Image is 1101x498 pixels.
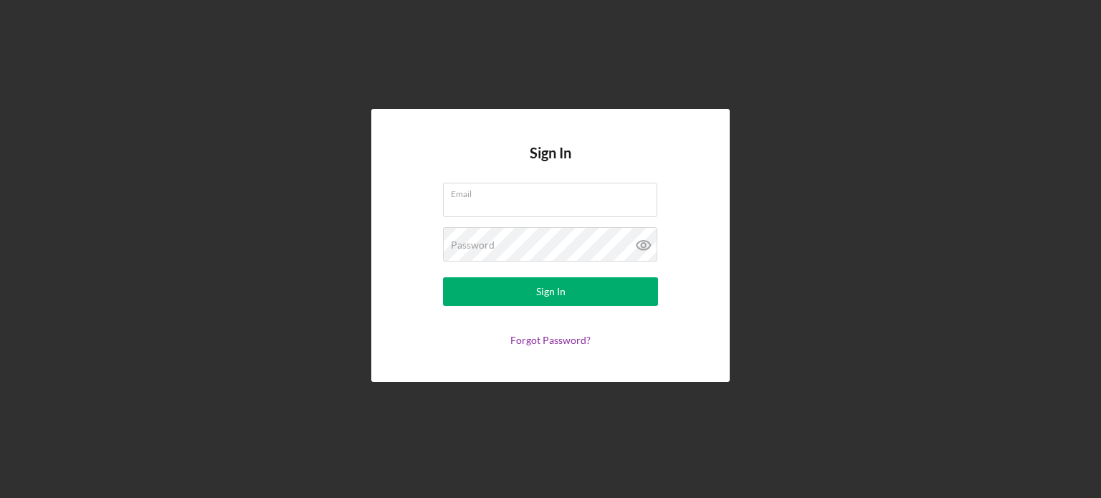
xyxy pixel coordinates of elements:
h4: Sign In [530,145,571,183]
label: Password [451,239,495,251]
label: Email [451,183,657,199]
div: Sign In [536,277,566,306]
a: Forgot Password? [510,334,591,346]
button: Sign In [443,277,658,306]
